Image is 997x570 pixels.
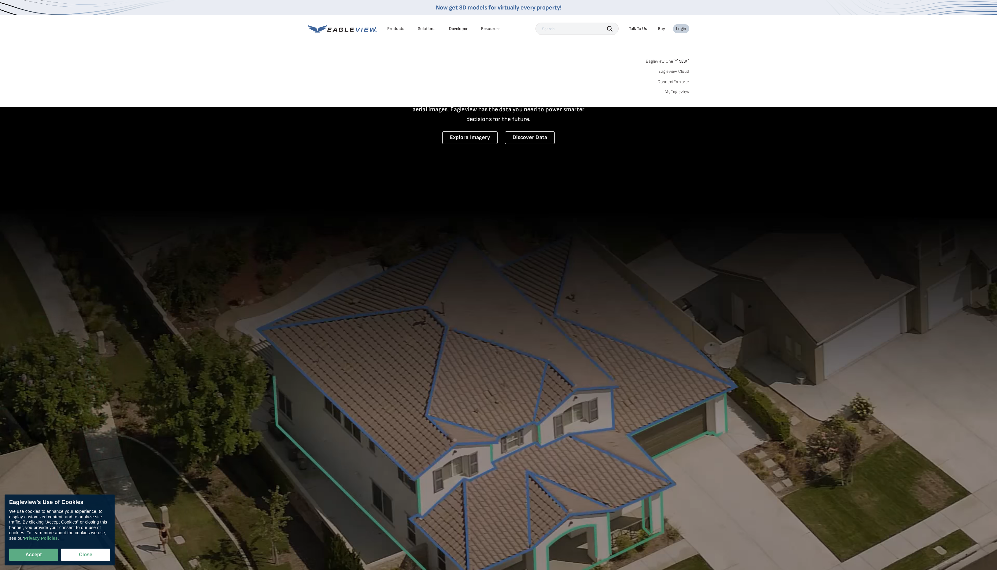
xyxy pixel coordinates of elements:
[676,26,686,31] div: Login
[9,509,110,541] div: We use cookies to enhance your experience, to display customized content, and to analyze site tra...
[481,26,501,31] div: Resources
[418,26,436,31] div: Solutions
[665,89,689,95] a: MyEagleview
[535,23,619,35] input: Search
[9,499,110,506] div: Eagleview’s Use of Cookies
[387,26,404,31] div: Products
[9,549,58,561] button: Accept
[658,69,689,74] a: Eagleview Cloud
[658,26,665,31] a: Buy
[677,59,689,64] span: NEW
[646,57,689,64] a: Eagleview One™*NEW*
[505,131,555,144] a: Discover Data
[629,26,647,31] div: Talk To Us
[405,95,592,124] p: A new era starts here. Built on more than 3.5 billion high-resolution aerial images, Eagleview ha...
[657,79,689,85] a: ConnectExplorer
[61,549,110,561] button: Close
[442,131,498,144] a: Explore Imagery
[436,4,561,11] a: Now get 3D models for virtually every property!
[449,26,468,31] a: Developer
[24,536,57,541] a: Privacy Policies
